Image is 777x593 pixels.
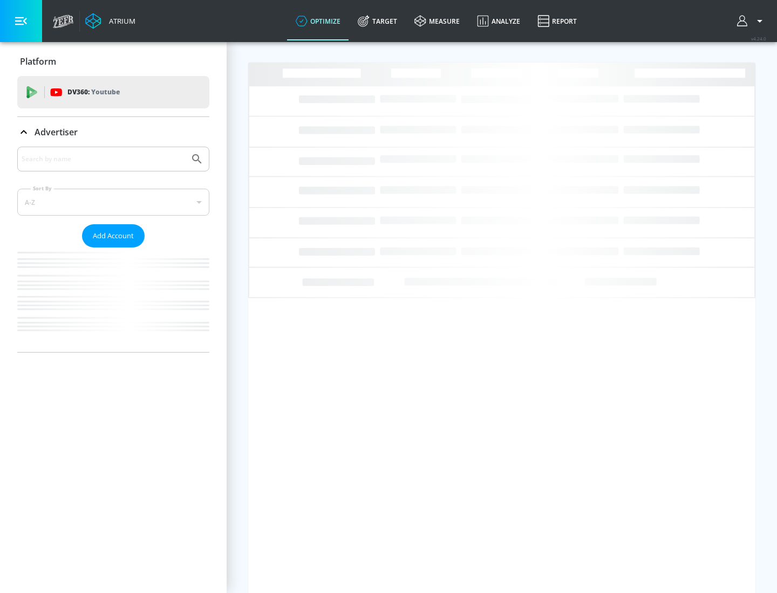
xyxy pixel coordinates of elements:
div: Advertiser [17,117,209,147]
input: Search by name [22,152,185,166]
nav: list of Advertiser [17,247,209,352]
div: Platform [17,46,209,77]
a: optimize [287,2,349,40]
span: Add Account [93,230,134,242]
p: Platform [20,56,56,67]
a: Report [529,2,585,40]
div: Advertiser [17,147,209,352]
div: Atrium [105,16,135,26]
p: Youtube [91,86,120,98]
p: DV360: [67,86,120,98]
p: Advertiser [35,126,78,138]
div: DV360: Youtube [17,76,209,108]
a: Target [349,2,406,40]
a: Analyze [468,2,529,40]
a: Atrium [85,13,135,29]
a: measure [406,2,468,40]
div: A-Z [17,189,209,216]
label: Sort By [31,185,54,192]
button: Add Account [82,224,145,247]
span: v 4.24.0 [751,36,766,42]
